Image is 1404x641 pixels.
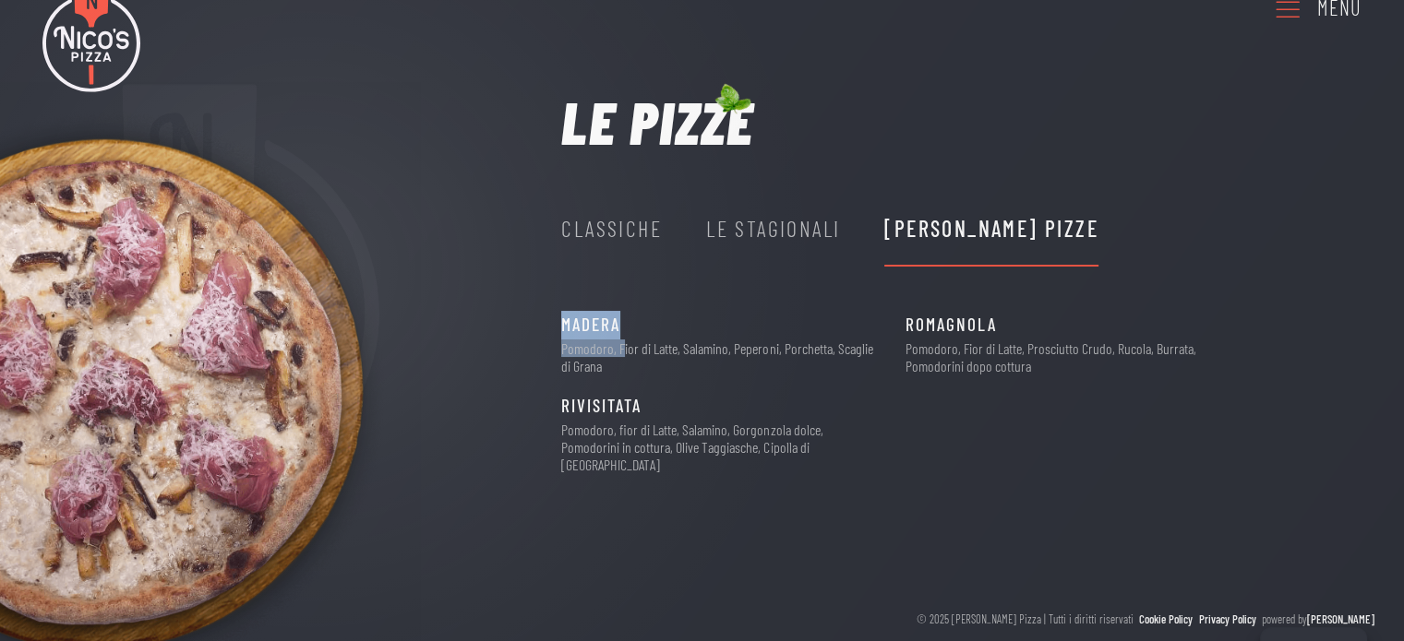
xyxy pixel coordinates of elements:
[1262,610,1374,628] div: powered by
[917,610,1134,628] div: © 2025 [PERSON_NAME] Pizza | Tutti i diritti riservati
[706,211,840,246] div: Le Stagionali
[561,421,877,474] p: Pomodoro, fior di Latte, Salamino, Gorgonzola dolce, Pomodorini in cottura, Olive Taggiasche, Cip...
[906,311,996,339] span: ROMAGNOLA
[561,211,662,246] div: Classiche
[1139,610,1193,628] a: Cookie Policy
[1307,611,1374,626] a: [PERSON_NAME]
[906,339,1221,374] p: Pomodoro, Fior di Latte, Prosciutto Crudo, Rucola, Burrata, Pomodorini dopo cottura
[1199,610,1256,628] a: Privacy Policy
[561,339,877,374] p: Pomodoro, Fior di Latte, Salamino, Peperoni, Porchetta, Scaglie di Grana
[561,311,620,339] span: MADERA
[884,211,1098,246] div: [PERSON_NAME] Pizze
[561,92,753,151] h1: Le pizze
[561,392,641,421] span: RIVISITATA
